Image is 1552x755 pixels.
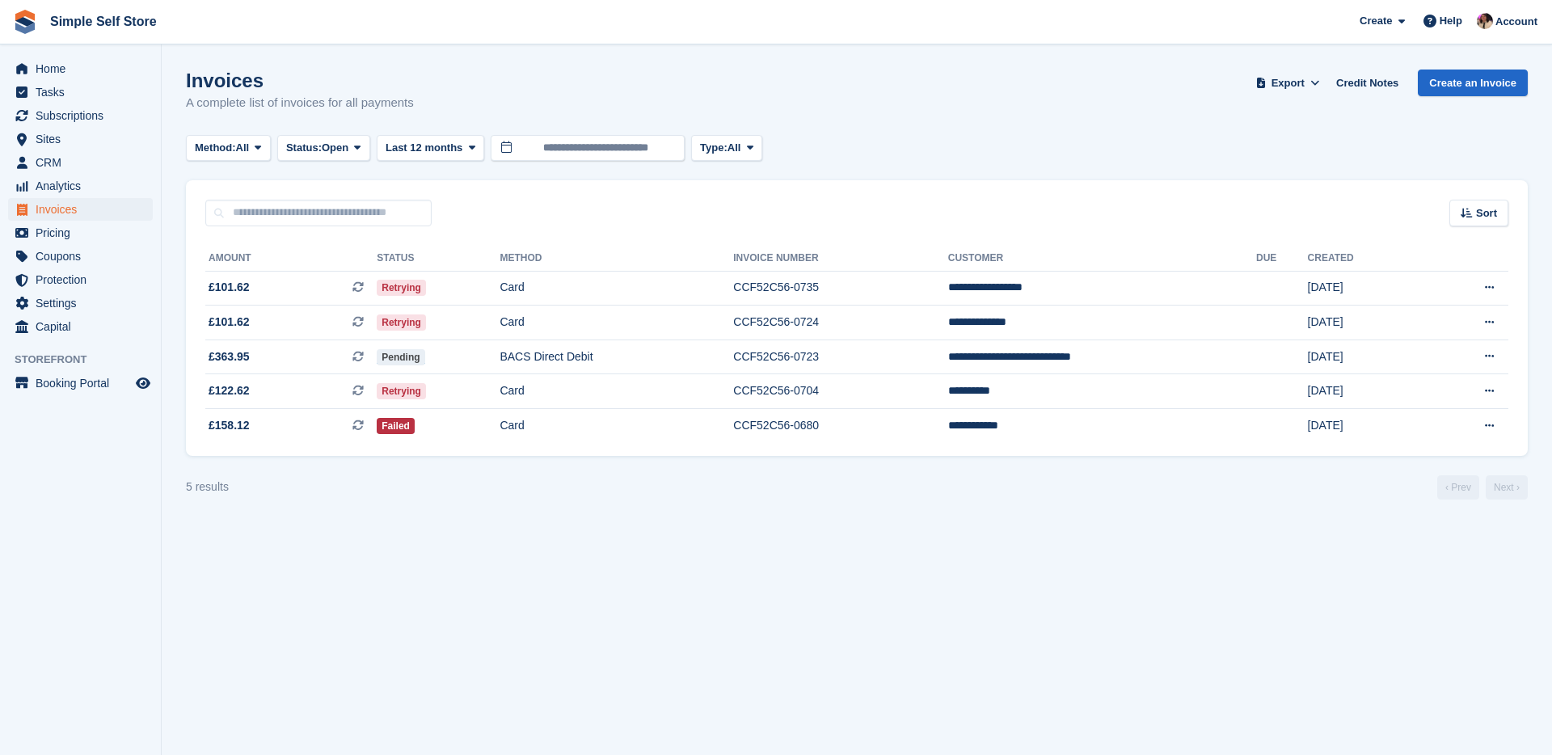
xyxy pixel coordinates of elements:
a: menu [8,81,153,103]
td: [DATE] [1308,374,1423,409]
td: [DATE] [1308,306,1423,340]
a: Simple Self Store [44,8,163,35]
span: Protection [36,268,133,291]
span: Status: [286,140,322,156]
th: Amount [205,246,377,272]
span: Create [1360,13,1392,29]
td: [DATE] [1308,271,1423,306]
a: menu [8,57,153,80]
span: All [727,140,741,156]
span: Sort [1476,205,1497,221]
span: Invoices [36,198,133,221]
a: Preview store [133,373,153,393]
td: BACS Direct Debit [500,340,733,374]
a: menu [8,175,153,197]
td: CCF52C56-0735 [733,271,947,306]
a: menu [8,198,153,221]
span: £101.62 [209,279,250,296]
span: Last 12 months [386,140,462,156]
span: Open [322,140,348,156]
td: CCF52C56-0724 [733,306,947,340]
span: All [236,140,250,156]
span: Coupons [36,245,133,268]
span: Storefront [15,352,161,368]
a: Create an Invoice [1418,70,1528,96]
p: A complete list of invoices for all payments [186,94,414,112]
span: Tasks [36,81,133,103]
td: [DATE] [1308,409,1423,443]
span: £122.62 [209,382,250,399]
th: Invoice Number [733,246,947,272]
img: Scott McCutcheon [1477,13,1493,29]
a: Next [1486,475,1528,500]
span: Settings [36,292,133,314]
span: Account [1495,14,1537,30]
a: Previous [1437,475,1479,500]
th: Status [377,246,500,272]
td: Card [500,271,733,306]
span: £363.95 [209,348,250,365]
span: CRM [36,151,133,174]
th: Created [1308,246,1423,272]
td: Card [500,409,733,443]
span: Method: [195,140,236,156]
a: menu [8,372,153,394]
span: Help [1440,13,1462,29]
span: Sites [36,128,133,150]
a: menu [8,104,153,127]
a: menu [8,315,153,338]
span: Retrying [377,314,426,331]
button: Status: Open [277,135,370,162]
span: Booking Portal [36,372,133,394]
span: £101.62 [209,314,250,331]
span: Export [1272,75,1305,91]
span: Subscriptions [36,104,133,127]
nav: Page [1434,475,1531,500]
td: Card [500,374,733,409]
div: 5 results [186,479,229,496]
button: Last 12 months [377,135,484,162]
img: stora-icon-8386f47178a22dfd0bd8f6a31ec36ba5ce8667c1dd55bd0f319d3a0aa187defe.svg [13,10,37,34]
td: [DATE] [1308,340,1423,374]
span: Pricing [36,221,133,244]
a: menu [8,292,153,314]
h1: Invoices [186,70,414,91]
span: Failed [377,418,415,434]
td: CCF52C56-0680 [733,409,947,443]
span: Retrying [377,383,426,399]
a: menu [8,221,153,244]
span: Analytics [36,175,133,197]
td: CCF52C56-0723 [733,340,947,374]
a: menu [8,268,153,291]
a: menu [8,245,153,268]
span: Retrying [377,280,426,296]
span: Pending [377,349,424,365]
a: menu [8,151,153,174]
td: CCF52C56-0704 [733,374,947,409]
button: Export [1252,70,1323,96]
span: Capital [36,315,133,338]
th: Customer [948,246,1256,272]
a: menu [8,128,153,150]
span: Type: [700,140,727,156]
a: Credit Notes [1330,70,1405,96]
span: £158.12 [209,417,250,434]
button: Type: All [691,135,762,162]
span: Home [36,57,133,80]
td: Card [500,306,733,340]
th: Method [500,246,733,272]
button: Method: All [186,135,271,162]
th: Due [1256,246,1308,272]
